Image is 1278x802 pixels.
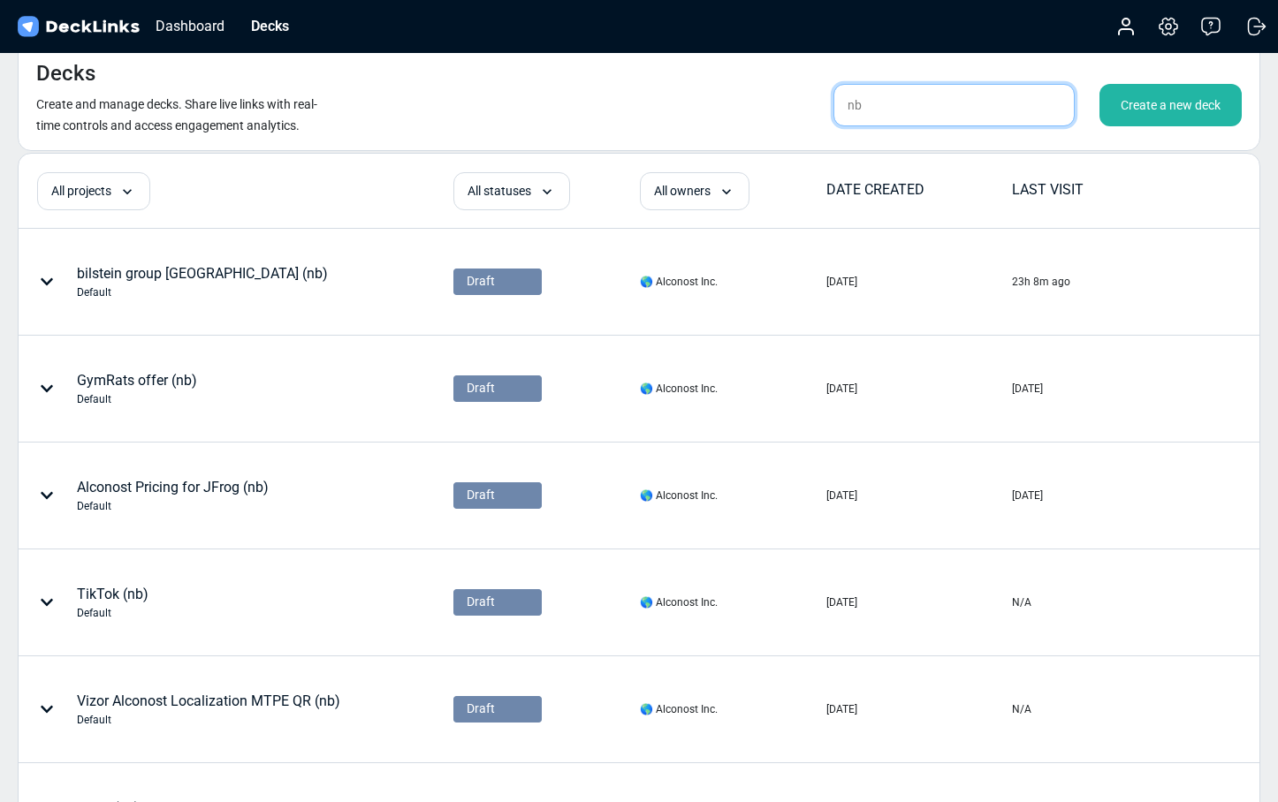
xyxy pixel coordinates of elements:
[826,179,1011,200] div: DATE CREATED
[640,274,718,290] div: 🌎 Alconost Inc.
[467,593,495,611] span: Draft
[147,15,233,37] div: Dashboard
[467,379,495,397] span: Draft
[1012,274,1070,290] div: 23h 8m ago
[77,391,197,407] div: Default
[77,712,340,728] div: Default
[77,605,148,621] div: Default
[826,594,857,610] div: [DATE]
[1012,594,1031,610] div: N/A
[640,381,718,397] div: 🌎 Alconost Inc.
[1012,381,1043,397] div: [DATE]
[77,370,197,407] div: GymRats offer (nb)
[826,274,857,290] div: [DATE]
[640,701,718,717] div: 🌎 Alconost Inc.
[242,15,298,37] div: Decks
[467,272,495,291] span: Draft
[826,381,857,397] div: [DATE]
[640,594,718,610] div: 🌎 Alconost Inc.
[1012,179,1197,200] div: LAST VISIT
[833,84,1075,126] input: Search
[1099,84,1242,126] div: Create a new deck
[77,498,269,514] div: Default
[77,284,328,300] div: Default
[826,701,857,717] div: [DATE]
[826,488,857,503] div: [DATE]
[77,691,340,728] div: Vizor Alconost Localization MTPE QR (nb)
[77,263,328,300] div: bilstein group [GEOGRAPHIC_DATA] (nb)
[467,700,495,718] span: Draft
[453,172,570,210] div: All statuses
[640,172,749,210] div: All owners
[14,14,142,40] img: DeckLinks
[1012,701,1031,717] div: N/A
[77,477,269,514] div: Alconost Pricing for JFrog (nb)
[37,172,150,210] div: All projects
[640,488,718,503] div: 🌎 Alconost Inc.
[1012,488,1043,503] div: [DATE]
[36,97,317,132] small: Create and manage decks. Share live links with real-time controls and access engagement analytics.
[36,61,95,87] h4: Decks
[77,584,148,621] div: TikTok (nb)
[467,486,495,504] span: Draft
